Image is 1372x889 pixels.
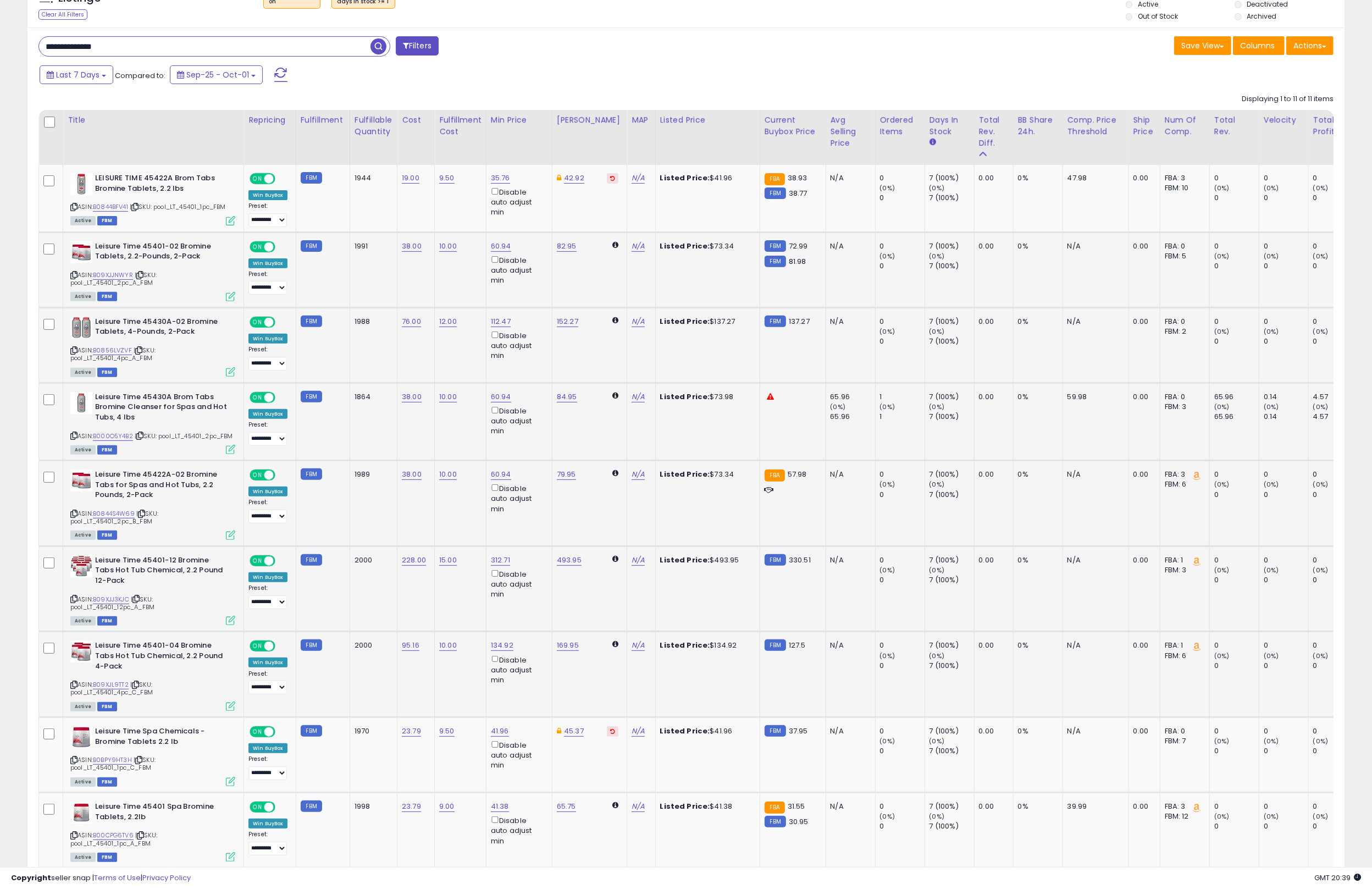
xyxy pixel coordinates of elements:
[1133,241,1152,251] div: 0.00
[439,726,455,737] a: 9.50
[930,327,945,336] small: (0%)
[979,114,1009,149] div: Total Rev. Diff.
[251,242,264,251] span: ON
[1240,40,1275,51] span: Columns
[660,173,710,183] b: Listed Price:
[632,726,645,737] a: N/A
[97,445,117,455] span: FBM
[40,65,113,84] button: Last 7 Days
[1165,392,1201,402] div: FBA: 0
[491,482,544,513] div: Disable auto adjust min
[1165,479,1201,489] div: FBM: 6
[1214,261,1259,271] div: 0
[1214,336,1259,346] div: 0
[1313,490,1358,500] div: 0
[880,402,895,411] small: (0%)
[880,184,895,192] small: (0%)
[880,327,895,336] small: (0%)
[491,391,511,402] a: 60.94
[1138,12,1178,21] label: Out of Stock
[402,241,422,252] a: 38.00
[831,241,867,251] div: N/A
[93,509,135,518] a: B0844S4W69
[660,241,751,251] div: $73.34
[1313,252,1329,261] small: (0%)
[557,391,577,402] a: 84.95
[1165,470,1201,479] div: FBA: 3
[251,174,264,184] span: ON
[301,391,322,402] small: FBM
[70,173,235,224] div: ASIN:
[831,392,875,402] div: 65.96
[979,392,1005,402] div: 0.00
[248,409,287,419] div: Win BuyBox
[491,114,547,126] div: Min Price
[70,346,156,362] span: | SKU: pool_LT_45401_4pc_A_FBM
[70,292,96,301] span: All listings currently available for purchase on Amazon
[301,468,322,480] small: FBM
[880,261,925,271] div: 0
[491,254,544,285] div: Disable auto adjust min
[491,173,510,184] a: 35.76
[632,640,645,651] a: N/A
[1133,114,1155,137] div: Ship Price
[274,393,291,402] span: OFF
[1214,184,1230,192] small: (0%)
[70,445,96,455] span: All listings currently available for purchase on Amazon
[632,316,645,327] a: N/A
[402,555,426,566] a: 228.00
[1264,193,1308,203] div: 0
[765,240,786,252] small: FBM
[355,392,389,402] div: 1864
[831,402,846,411] small: (0%)
[632,241,645,252] a: N/A
[70,392,92,414] img: 41PB8djqrkL._SL40_.jpg
[930,252,945,261] small: (0%)
[93,755,132,765] a: B0BPY9HT3H
[660,392,751,402] div: $73.98
[1313,241,1358,251] div: 0
[1264,173,1308,183] div: 0
[248,258,287,268] div: Win BuyBox
[170,65,263,84] button: Sep-25 - Oct-01
[402,726,421,737] a: 23.79
[95,470,229,503] b: Leisure Time 45422A-02 Bromine Tabs for Spas and Hot Tubs, 2.2 Pounds, 2-Pack
[660,470,751,479] div: $73.34
[930,184,945,192] small: (0%)
[1264,470,1308,479] div: 0
[95,173,229,196] b: LEISURE TIME 45422A Brom Tabs Bromine Tablets, 2.2 lbs
[765,316,786,327] small: FBM
[402,640,419,651] a: 95.16
[930,114,970,137] div: Days In Stock
[557,469,576,480] a: 79.95
[1264,241,1308,251] div: 0
[1264,480,1279,489] small: (0%)
[831,317,867,327] div: N/A
[632,391,645,402] a: N/A
[1214,490,1259,500] div: 0
[251,471,264,480] span: ON
[491,329,544,361] div: Disable auto adjust min
[831,114,871,149] div: Avg Selling Price
[1264,252,1279,261] small: (0%)
[1313,261,1358,271] div: 0
[95,241,229,264] b: Leisure Time 45401-02 Bromine Tablets, 2.2-Pounds, 2-Pack
[248,499,287,523] div: Preset:
[70,392,235,453] div: ASIN:
[94,873,141,883] a: Terms of Use
[789,241,808,251] span: 72.99
[93,680,129,689] a: B09XJL9TT2
[402,801,421,812] a: 23.79
[301,240,322,252] small: FBM
[95,392,229,426] b: Leisure Time 45430A Brom Tabs Bromine Cleanser for Spas and Hot Tubs, 4 lbs
[930,261,974,271] div: 7 (100%)
[251,317,264,327] span: ON
[248,346,287,371] div: Preset:
[439,640,457,651] a: 10.00
[248,114,291,126] div: Repricing
[1018,470,1054,479] div: 0%
[93,346,132,355] a: B0856LVZVF
[1214,470,1259,479] div: 0
[1133,470,1152,479] div: 0.00
[1214,480,1230,489] small: (0%)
